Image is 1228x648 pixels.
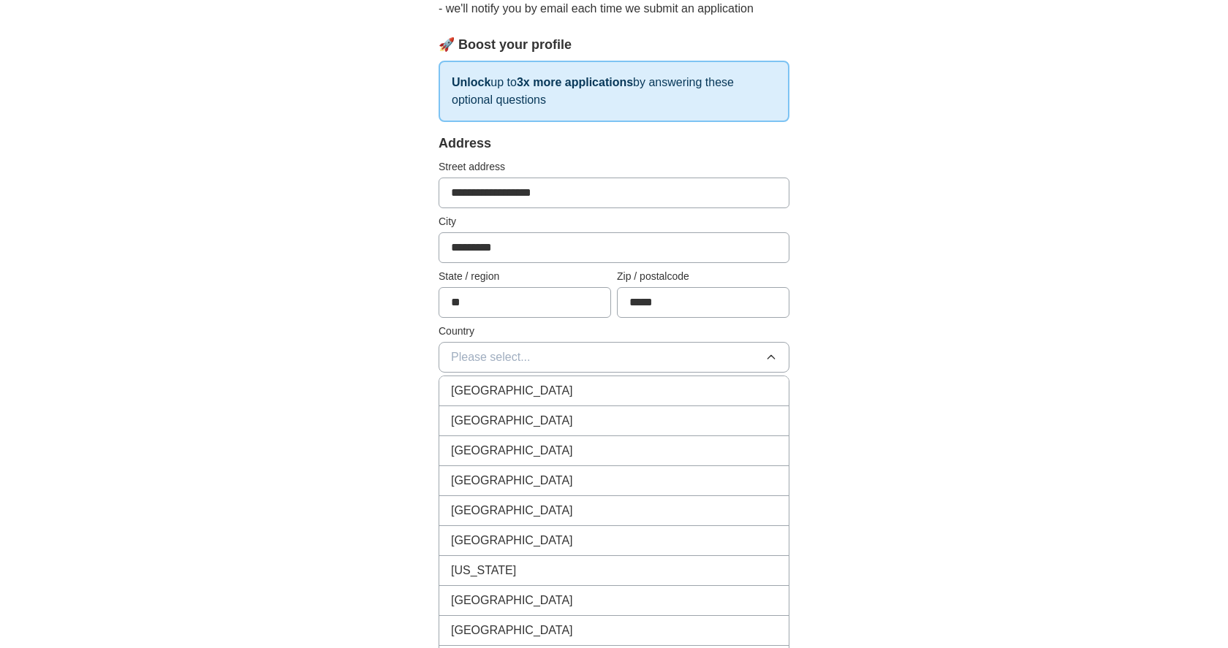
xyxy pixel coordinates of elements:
span: [US_STATE] [451,562,516,579]
label: State / region [439,269,611,284]
span: [GEOGRAPHIC_DATA] [451,622,573,639]
span: [GEOGRAPHIC_DATA] [451,592,573,609]
label: City [439,214,789,229]
div: 🚀 Boost your profile [439,35,789,55]
span: [GEOGRAPHIC_DATA] [451,382,573,400]
span: [GEOGRAPHIC_DATA] [451,442,573,460]
strong: 3x more applications [517,76,633,88]
span: [GEOGRAPHIC_DATA] [451,502,573,519]
label: Zip / postalcode [617,269,789,284]
button: Please select... [439,342,789,373]
label: Street address [439,159,789,175]
span: Please select... [451,348,531,366]
label: Country [439,324,789,339]
span: [GEOGRAPHIC_DATA] [451,412,573,430]
p: up to by answering these optional questions [439,61,789,122]
div: Address [439,134,789,153]
span: [GEOGRAPHIC_DATA] [451,472,573,489]
span: [GEOGRAPHIC_DATA] [451,532,573,549]
strong: Unlock [452,76,490,88]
